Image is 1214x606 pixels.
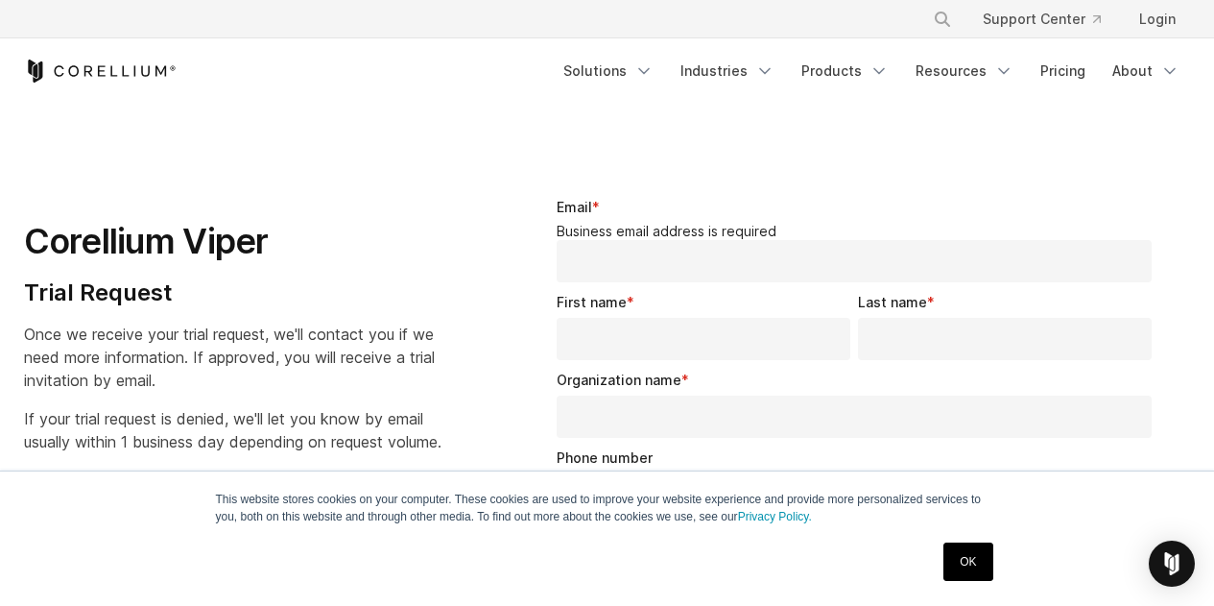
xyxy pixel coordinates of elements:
[738,510,812,523] a: Privacy Policy.
[904,54,1025,88] a: Resources
[669,54,786,88] a: Industries
[1029,54,1097,88] a: Pricing
[967,2,1116,36] a: Support Center
[24,279,441,307] h4: Trial Request
[790,54,900,88] a: Products
[552,54,665,88] a: Solutions
[24,60,177,83] a: Corellium Home
[557,199,592,215] span: Email
[24,409,441,451] span: If your trial request is denied, we'll let you know by email usually within 1 business day depend...
[557,223,1160,240] legend: Business email address is required
[858,294,927,310] span: Last name
[557,449,653,466] span: Phone number
[24,220,441,263] h1: Corellium Viper
[1101,54,1191,88] a: About
[910,2,1191,36] div: Navigation Menu
[557,294,627,310] span: First name
[1124,2,1191,36] a: Login
[216,491,999,525] p: This website stores cookies on your computer. These cookies are used to improve your website expe...
[552,54,1191,88] div: Navigation Menu
[1149,541,1195,587] div: Open Intercom Messenger
[925,2,960,36] button: Search
[24,325,435,390] span: Once we receive your trial request, we'll contact you if we need more information. If approved, y...
[943,543,992,581] a: OK
[557,372,681,388] span: Organization name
